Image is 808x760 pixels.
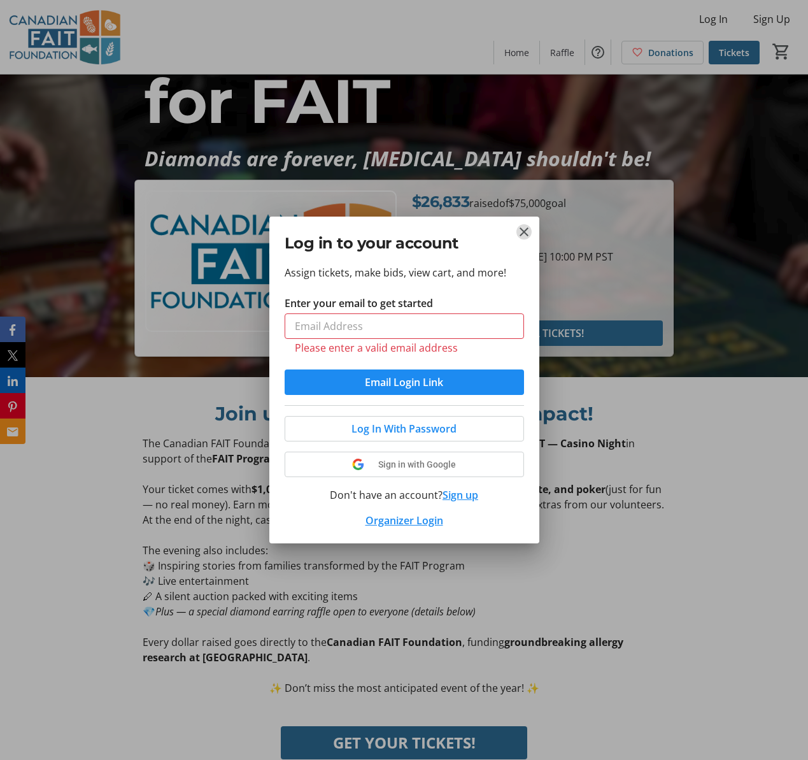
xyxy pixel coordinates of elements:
[365,513,443,527] a: Organizer Login
[378,459,456,470] span: Sign in with Google
[285,313,524,339] input: Email Address
[285,487,524,503] div: Don't have an account?
[285,232,524,255] h2: Log in to your account
[365,375,443,390] span: Email Login Link
[351,421,457,436] span: Log In With Password
[516,224,532,240] button: Close
[285,265,524,280] p: Assign tickets, make bids, view cart, and more!
[285,416,524,441] button: Log In With Password
[295,341,514,354] tr-error: Please enter a valid email address
[285,296,433,311] label: Enter your email to get started
[285,452,524,477] button: Sign in with Google
[443,487,478,503] button: Sign up
[285,369,524,395] button: Email Login Link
